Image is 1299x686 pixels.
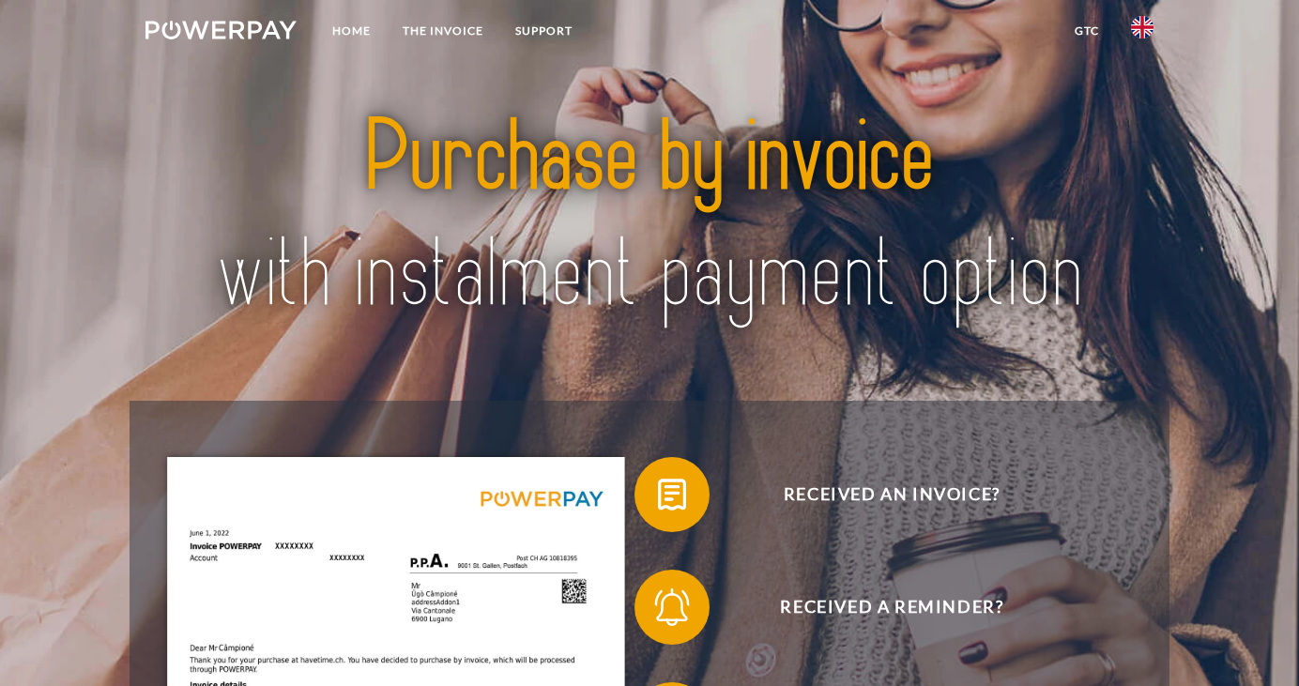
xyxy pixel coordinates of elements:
img: logo-powerpay-white.svg [145,21,297,39]
img: title-powerpay_en.svg [195,69,1104,364]
button: Received an invoice? [634,457,1123,532]
a: Home [316,14,387,48]
a: GTC [1059,14,1115,48]
img: qb_bell.svg [649,584,695,631]
img: en [1131,16,1154,38]
a: THE INVOICE [387,14,499,48]
img: qb_bill.svg [649,471,695,518]
span: Received an invoice? [662,457,1122,532]
span: Received a reminder? [662,570,1122,645]
button: Received a reminder? [634,570,1123,645]
a: Support [499,14,588,48]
